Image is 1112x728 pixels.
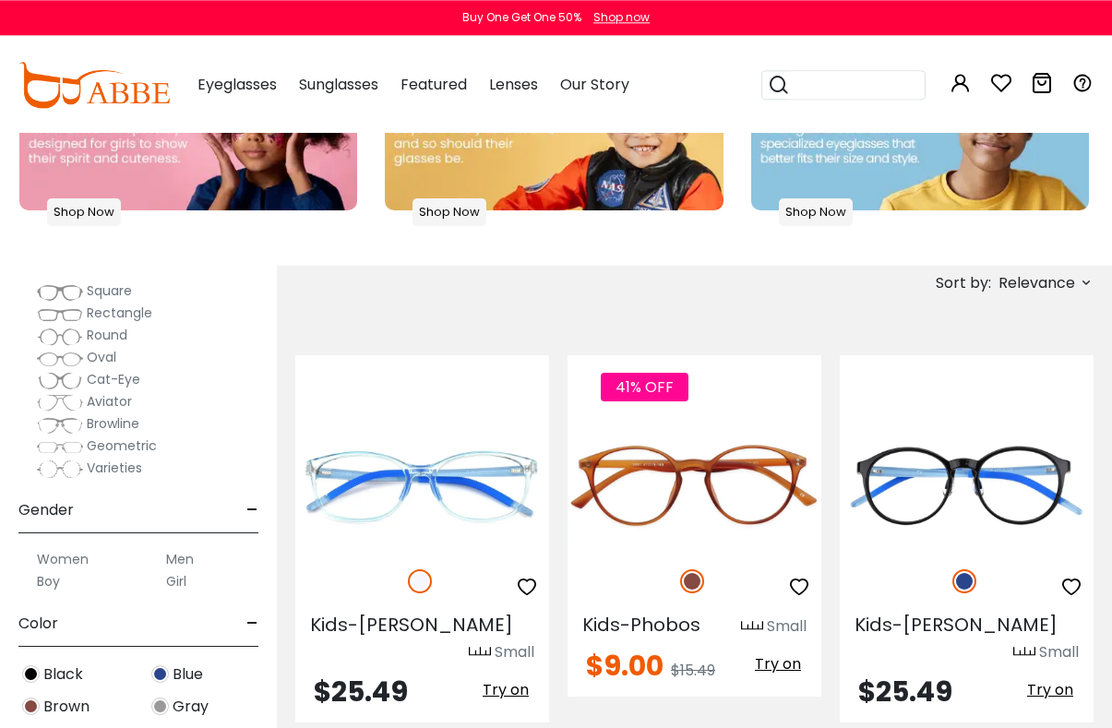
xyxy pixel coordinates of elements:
button: Try on [1022,678,1079,702]
label: Boy [37,570,60,592]
span: 41% OFF [601,373,688,401]
button: Try on [749,652,807,676]
img: Blue [151,665,169,683]
span: Kids-[PERSON_NAME] [855,612,1058,638]
label: Women [37,548,89,570]
img: size ruler [469,646,491,660]
span: Try on [1027,679,1073,700]
span: $25.49 [314,672,408,711]
span: Kids-[PERSON_NAME] [310,612,513,638]
img: Blue Kids-Billy - TR ,Adjust Nose Pads [840,422,1094,548]
p: Shop Now [47,198,121,226]
p: Shop Now [413,198,486,226]
img: Oval.png [37,350,83,368]
img: Cat-Eye.png [37,372,83,390]
span: Try on [755,653,801,674]
img: Translucent Kids-Willy - TR ,Adjust Nose Pads [295,422,549,548]
span: Sort by: [936,272,991,293]
span: Color [18,602,58,646]
span: Gender [18,488,74,532]
img: Rectangle.png [37,305,83,324]
img: Black [22,665,40,683]
span: Lenses [489,74,538,95]
label: Girl [166,570,186,592]
img: Blue [952,569,976,593]
span: Varieties [87,459,142,477]
img: Square.png [37,283,83,302]
span: Cat-Eye [87,370,140,388]
a: teens glasses Shop Now [751,60,1089,211]
img: boys glasses [385,60,723,211]
span: - [246,488,258,532]
div: Shop now [593,9,650,26]
span: Our Story [560,74,629,95]
span: Rectangle [87,304,152,322]
span: Round [87,326,127,344]
img: Browline.png [37,416,83,435]
img: Round.png [37,328,83,346]
img: Brown [22,698,40,715]
span: Black [43,663,83,686]
span: Gray [173,696,209,718]
a: Shop now [584,9,650,25]
span: - [246,602,258,646]
span: $9.00 [586,646,664,686]
img: abbeglasses.com [18,62,170,108]
p: Shop Now [779,198,853,226]
img: Translucent [408,569,432,593]
a: girls glasses Shop Now [19,60,357,211]
span: Sunglasses [299,74,378,95]
span: Square [87,281,132,300]
img: Brown Kids-Phobos - TR ,Light Weight [568,422,821,548]
div: Small [495,641,534,663]
span: Browline [87,414,139,433]
div: Buy One Get One 50% [462,9,581,26]
label: Men [166,548,194,570]
a: boys glasses Shop Now [385,60,723,211]
button: Try on [477,678,534,702]
img: size ruler [741,620,763,634]
img: Brown [680,569,704,593]
span: $25.49 [858,672,952,711]
img: size ruler [1013,646,1035,660]
span: $15.49 [671,660,715,681]
span: Eyeglasses [197,74,277,95]
div: Small [767,615,807,638]
span: Geometric [87,436,157,455]
span: Aviator [87,392,132,411]
span: Relevance [998,267,1075,300]
img: Geometric.png [37,438,83,457]
img: teens glasses [751,60,1089,211]
span: Brown [43,696,90,718]
img: Varieties.png [37,459,83,479]
span: Try on [483,679,529,700]
span: Kids-Phobos [582,612,700,638]
img: girls glasses [19,60,357,211]
img: Gray [151,698,169,715]
span: Featured [401,74,467,95]
span: Blue [173,663,203,686]
img: Aviator.png [37,394,83,412]
span: Oval [87,348,116,366]
div: Small [1039,641,1079,663]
